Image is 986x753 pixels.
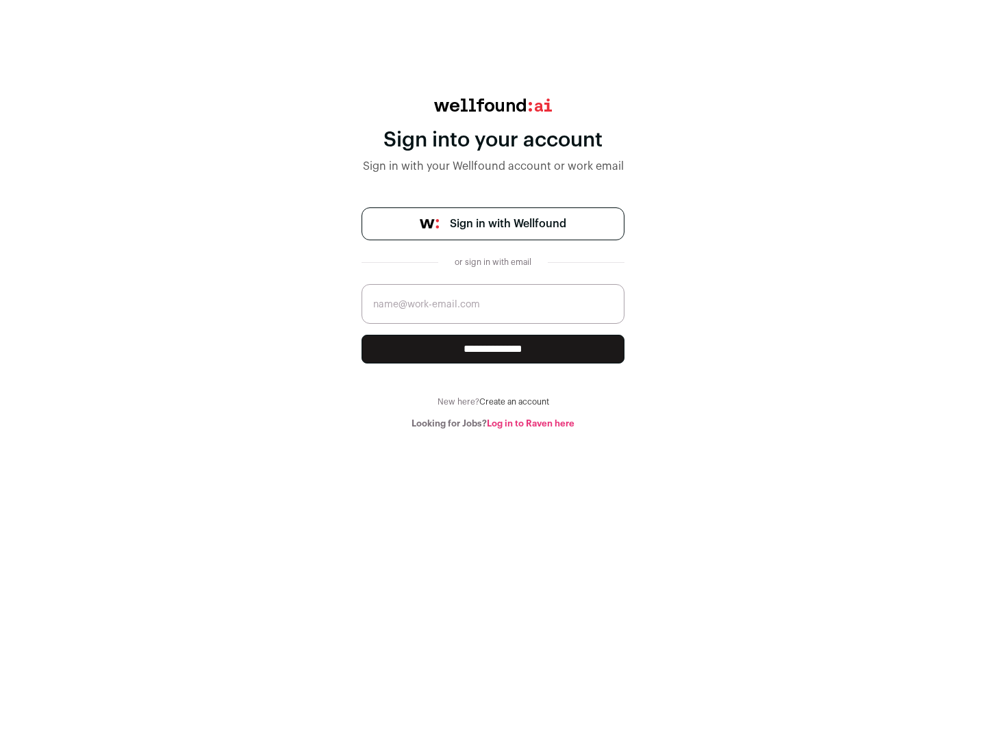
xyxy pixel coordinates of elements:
[362,396,624,407] div: New here?
[362,207,624,240] a: Sign in with Wellfound
[420,219,439,229] img: wellfound-symbol-flush-black-fb3c872781a75f747ccb3a119075da62bfe97bd399995f84a933054e44a575c4.png
[362,158,624,175] div: Sign in with your Wellfound account or work email
[362,418,624,429] div: Looking for Jobs?
[479,398,549,406] a: Create an account
[487,419,574,428] a: Log in to Raven here
[362,284,624,324] input: name@work-email.com
[434,99,552,112] img: wellfound:ai
[449,257,537,268] div: or sign in with email
[362,128,624,153] div: Sign into your account
[450,216,566,232] span: Sign in with Wellfound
